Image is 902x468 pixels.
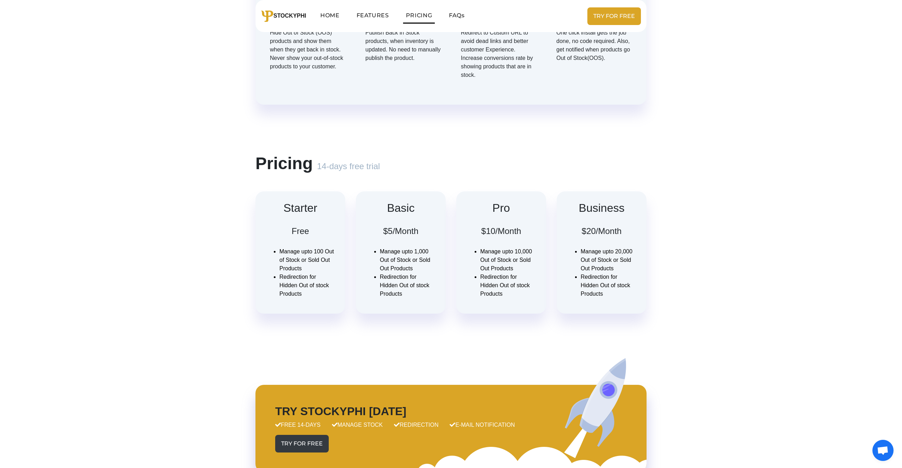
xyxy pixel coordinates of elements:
[480,247,536,273] li: Manage upto 10,000 Out of Stock or Sold Out Products
[365,26,441,62] p: Publish Back in Stock products, when inventory is updated. No need to manually publish the product.
[380,247,436,273] li: Manage upto 1,000 Out of Stock or Sold Out Products
[581,273,637,298] li: Redirection for Hidden Out of stock Products
[332,421,394,429] span: MANAGE STOCK
[446,8,468,23] a: FAQs
[261,11,273,22] img: logo
[403,8,435,24] a: PRICING
[279,247,335,273] li: Manage upto 100 Out of Stock or Sold Out Products
[275,421,332,429] span: FREE 14-DAYS
[279,273,335,298] li: Redirection for Hidden Out of stock Products
[265,201,335,215] h2: Starter
[354,8,392,23] a: FEATURES
[466,226,536,236] h4: $10/Month
[872,440,894,461] a: Open chat
[270,26,346,71] p: Hide Out of Stock (OOS) products and show them when they get back in stock. Never show your out-o...
[466,201,536,215] h2: Pro
[275,435,329,452] a: TRY FOR FREE
[587,7,641,25] a: TRY FOR FREE
[461,26,537,79] p: Redirect to Custom URL to avoid dead links and better customer Experience. Increase conversions r...
[380,273,436,298] li: Redirection for Hidden Out of stock Products
[480,273,536,298] li: Redirection for Hidden Out of stock Products
[394,421,450,429] span: REDIRECTION
[450,421,526,429] span: E-MAIL NOTIFICATION
[313,161,384,171] span: 14-days free trial
[366,201,436,215] h2: Basic
[265,226,335,236] h4: Free
[275,405,627,418] h5: TRY STOCKYPHI [DATE]
[567,226,637,236] h4: $20/Month
[581,247,637,273] li: Manage upto 20,000 Out of Stock or Sold Out Products
[567,201,637,215] h2: Business
[556,26,632,62] p: One click install gets the job done, no code required. Also, get notified when products go Out of...
[261,9,306,24] a: STOCKYPHI
[366,226,436,236] h4: $5/Month
[255,153,647,174] h1: Pricing
[317,8,342,23] a: HOME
